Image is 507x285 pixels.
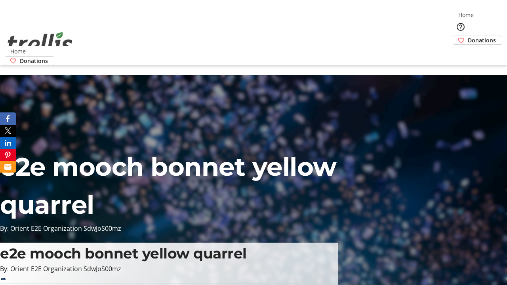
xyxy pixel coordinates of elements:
a: Home [453,11,478,19]
span: Home [10,47,26,55]
button: Help [453,19,469,35]
img: Orient E2E Organization SdwJoS00mz's Logo [5,23,75,63]
a: Home [5,47,30,55]
span: Donations [20,57,48,65]
button: Cart [453,45,469,61]
span: Donations [468,36,496,44]
a: Donations [453,36,502,45]
a: Donations [5,56,54,65]
span: Home [458,11,474,19]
